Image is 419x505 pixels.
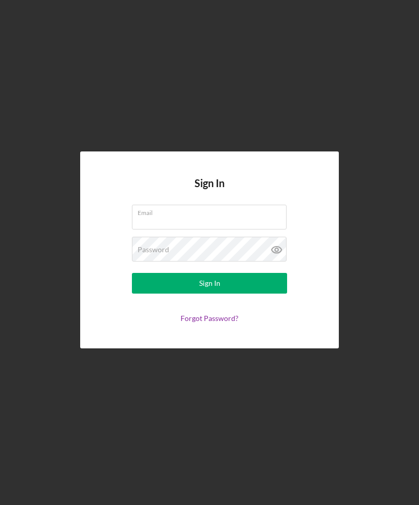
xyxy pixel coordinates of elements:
h4: Sign In [194,177,225,205]
div: Sign In [199,273,220,294]
a: Forgot Password? [181,314,238,323]
label: Email [138,205,287,217]
button: Sign In [132,273,287,294]
label: Password [138,246,169,254]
